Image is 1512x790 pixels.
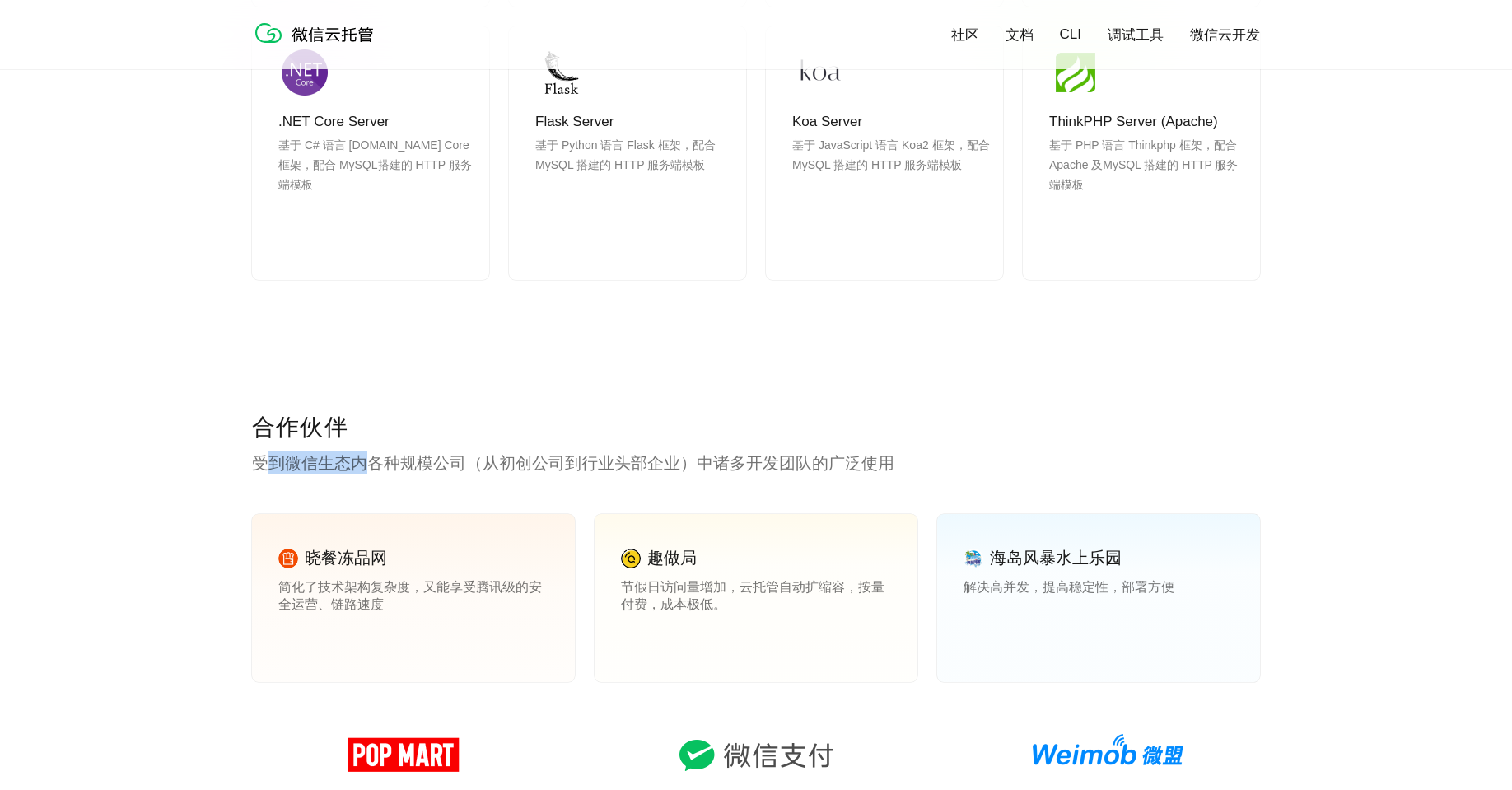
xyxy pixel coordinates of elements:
a: 调试工具 [1108,26,1164,44]
p: 海岛风暴水上乐园 [990,547,1122,569]
p: Koa Server [792,112,990,132]
p: .NET Core Server [278,112,476,132]
a: 文档 [1006,26,1034,44]
p: 晓餐冻品网 [305,547,387,569]
a: 社区 [951,26,979,44]
p: 基于 PHP 语言 Thinkphp 框架，配合 Apache 及MySQL 搭建的 HTTP 服务端模板 [1049,135,1247,214]
p: 简化了技术架构复杂度，又能享受腾讯级的安全运营、链路速度 [278,579,548,612]
a: CLI [1060,26,1081,43]
a: 微信云开发 [1190,26,1260,44]
img: 微信云托管 [252,16,384,49]
p: 节假日访问量增加，云托管自动扩缩容，按量付费，成本极低。 [621,579,891,612]
p: 基于 C# 语言 [DOMAIN_NAME] Core 框架，配合 MySQL搭建的 HTTP 服务端模板 [278,135,476,214]
p: ThinkPHP Server (Apache) [1049,112,1247,132]
p: 基于 Python 语言 Flask 框架，配合 MySQL 搭建的 HTTP 服务端模板 [535,135,733,214]
a: 微信云托管 [252,38,384,52]
p: 趣做局 [647,547,697,569]
p: 受到微信生态内各种规模公司（从初创公司到行业头部企业）中诸多开发团队的广泛使用 [252,451,1260,474]
p: 解决高并发，提高稳定性，部署方便 [964,579,1234,612]
p: Flask Server [535,112,733,132]
p: 合作伙伴 [252,412,1260,445]
p: 基于 JavaScript 语言 Koa2 框架，配合 MySQL 搭建的 HTTP 服务端模板 [792,135,990,214]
